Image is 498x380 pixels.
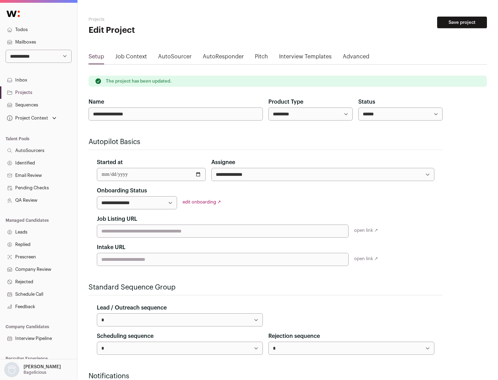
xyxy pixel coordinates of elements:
label: Job Listing URL [97,215,137,223]
label: Started at [97,158,123,167]
button: Open dropdown [6,113,58,123]
a: Advanced [343,53,369,64]
h1: Edit Project [89,25,221,36]
h2: Autopilot Basics [89,137,443,147]
a: Setup [89,53,104,64]
img: Wellfound [3,7,24,21]
a: edit onboarding ↗ [183,200,221,204]
label: Scheduling sequence [97,332,154,340]
label: Intake URL [97,243,126,251]
h2: Standard Sequence Group [89,283,443,292]
label: Lead / Outreach sequence [97,304,167,312]
label: Assignee [211,158,235,167]
p: Bagelicious [24,370,46,375]
button: Save project [437,17,487,28]
a: Pitch [255,53,268,64]
button: Open dropdown [3,362,62,377]
h2: Projects [89,17,221,22]
p: The project has been updated. [106,78,172,84]
a: Interview Templates [279,53,332,64]
p: [PERSON_NAME] [24,364,61,370]
label: Name [89,98,104,106]
a: AutoSourcer [158,53,192,64]
label: Product Type [268,98,303,106]
label: Status [358,98,375,106]
img: nopic.png [4,362,19,377]
div: Project Context [6,115,48,121]
a: Job Context [115,53,147,64]
a: AutoResponder [203,53,244,64]
label: Onboarding Status [97,187,147,195]
label: Rejection sequence [268,332,320,340]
